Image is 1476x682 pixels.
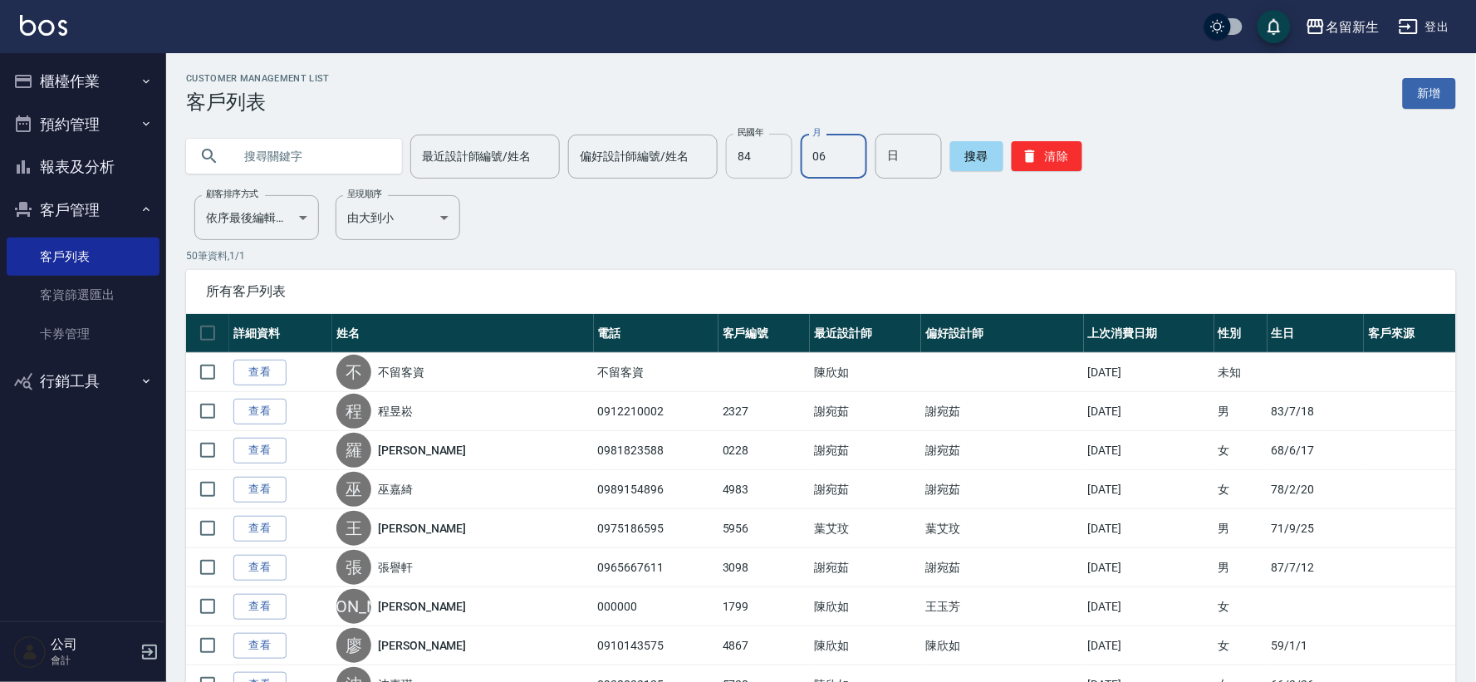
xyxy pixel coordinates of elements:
[7,145,159,189] button: 報表及分析
[1268,470,1365,509] td: 78/2/20
[1214,509,1268,548] td: 男
[594,587,718,626] td: 000000
[233,399,287,424] a: 查看
[51,653,135,668] p: 會計
[594,392,718,431] td: 0912210002
[921,626,1083,665] td: 陳欣如
[1084,353,1214,392] td: [DATE]
[1364,314,1456,353] th: 客戶來源
[51,636,135,653] h5: 公司
[594,353,718,392] td: 不留客資
[1084,431,1214,470] td: [DATE]
[186,248,1456,263] p: 50 筆資料, 1 / 1
[347,188,382,200] label: 呈現順序
[233,438,287,464] a: 查看
[7,60,159,103] button: 櫃檯作業
[336,355,371,390] div: 不
[921,509,1083,548] td: 葉艾玟
[810,431,921,470] td: 謝宛茹
[378,559,413,576] a: 張譽軒
[921,470,1083,509] td: 謝宛茹
[921,431,1083,470] td: 謝宛茹
[594,509,718,548] td: 0975186595
[594,431,718,470] td: 0981823588
[233,594,287,620] a: 查看
[718,431,810,470] td: 0228
[718,587,810,626] td: 1799
[1214,470,1268,509] td: 女
[229,314,332,353] th: 詳細資料
[594,470,718,509] td: 0989154896
[812,126,821,139] label: 月
[718,626,810,665] td: 4867
[594,314,718,353] th: 電話
[810,314,921,353] th: 最近設計師
[7,360,159,403] button: 行銷工具
[738,126,763,139] label: 民國年
[1326,17,1379,37] div: 名留新生
[233,360,287,385] a: 查看
[718,548,810,587] td: 3098
[921,314,1083,353] th: 偏好設計師
[206,283,1436,300] span: 所有客戶列表
[950,141,1003,171] button: 搜尋
[378,598,466,615] a: [PERSON_NAME]
[336,511,371,546] div: 王
[810,470,921,509] td: 謝宛茹
[1084,548,1214,587] td: [DATE]
[718,470,810,509] td: 4983
[810,548,921,587] td: 謝宛茹
[233,633,287,659] a: 查看
[1268,431,1365,470] td: 68/6/17
[921,548,1083,587] td: 謝宛茹
[1084,470,1214,509] td: [DATE]
[1214,314,1268,353] th: 性別
[206,188,258,200] label: 顧客排序方式
[1084,509,1214,548] td: [DATE]
[13,635,47,669] img: Person
[233,516,287,542] a: 查看
[336,433,371,468] div: 羅
[233,134,389,179] input: 搜尋關鍵字
[1214,587,1268,626] td: 女
[594,626,718,665] td: 0910143575
[1268,509,1365,548] td: 71/9/25
[1299,10,1385,44] button: 名留新生
[1084,392,1214,431] td: [DATE]
[1268,392,1365,431] td: 83/7/18
[378,637,466,654] a: [PERSON_NAME]
[194,195,319,240] div: 依序最後編輯時間
[1012,141,1082,171] button: 清除
[20,15,67,36] img: Logo
[378,442,466,459] a: [PERSON_NAME]
[1392,12,1456,42] button: 登出
[718,509,810,548] td: 5956
[336,628,371,663] div: 廖
[718,314,810,353] th: 客戶編號
[594,548,718,587] td: 0965667611
[336,589,371,624] div: [PERSON_NAME]
[1084,587,1214,626] td: [DATE]
[1214,392,1268,431] td: 男
[1268,314,1365,353] th: 生日
[1268,626,1365,665] td: 59/1/1
[1214,626,1268,665] td: 女
[233,555,287,581] a: 查看
[7,276,159,314] a: 客資篩選匯出
[810,509,921,548] td: 葉艾玟
[186,73,330,84] h2: Customer Management List
[1214,431,1268,470] td: 女
[233,477,287,503] a: 查看
[1214,353,1268,392] td: 未知
[718,392,810,431] td: 2327
[378,403,413,420] a: 程昱崧
[810,587,921,626] td: 陳欣如
[810,392,921,431] td: 謝宛茹
[1214,548,1268,587] td: 男
[1084,314,1214,353] th: 上次消費日期
[186,91,330,114] h3: 客戶列表
[378,481,413,498] a: 巫嘉綺
[810,353,921,392] td: 陳欣如
[7,103,159,146] button: 預約管理
[7,238,159,276] a: 客戶列表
